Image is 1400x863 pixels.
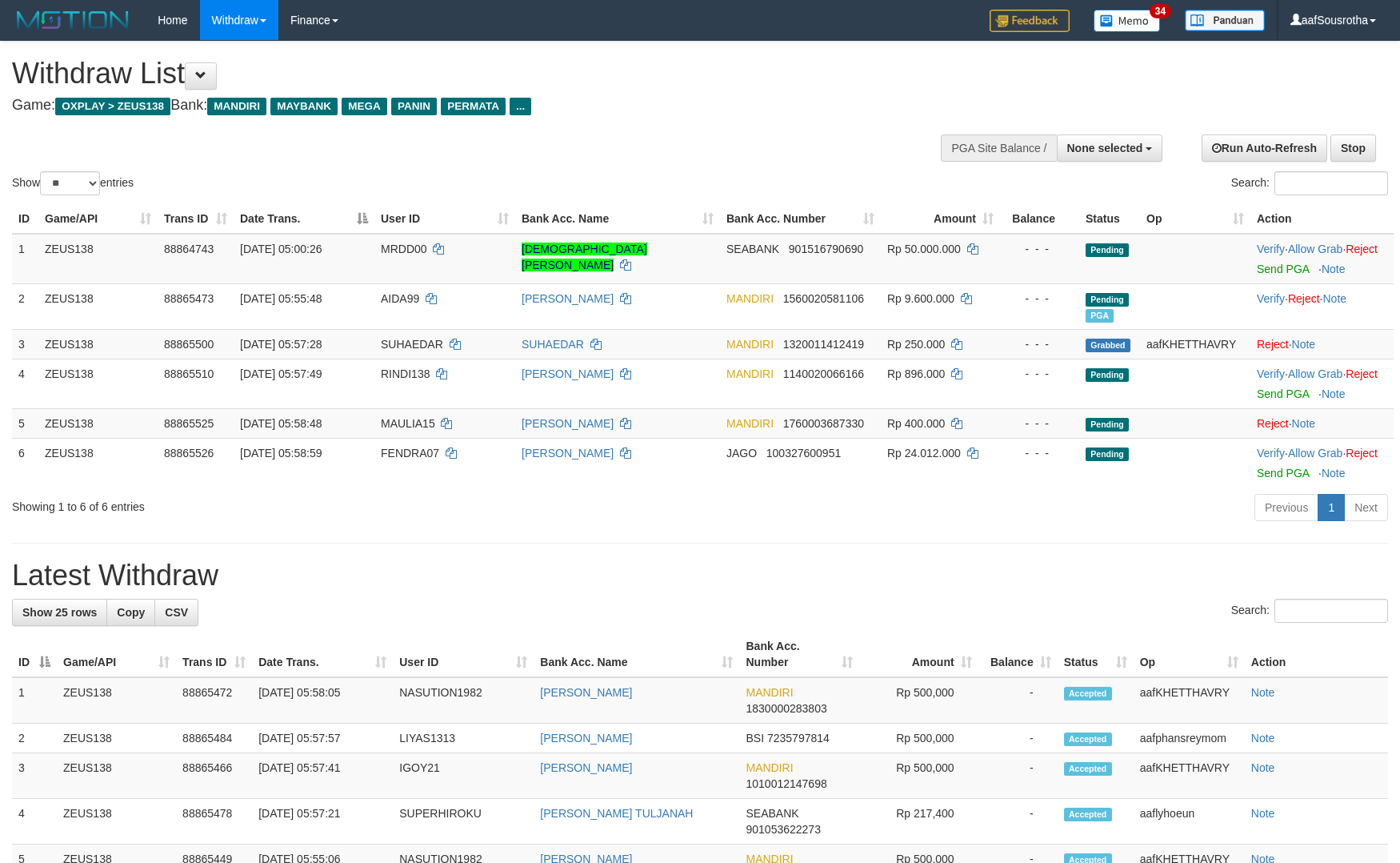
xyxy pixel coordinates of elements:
[270,98,338,115] span: MAYBANK
[540,732,632,745] a: [PERSON_NAME]
[1257,467,1309,480] a: Send PGA
[887,243,961,255] span: Rp 50.000.000
[252,753,393,799] td: [DATE] 05:57:41
[1346,447,1378,460] a: Reject
[1257,243,1285,255] a: Verify
[1250,359,1394,408] td: · ·
[393,799,534,845] td: SUPERHIROKU
[234,204,374,234] th: Date Trans.: activate to sort column descending
[859,724,978,753] td: Rp 500,000
[1288,243,1342,255] a: Allow Grab
[176,724,252,753] td: 88865484
[12,799,57,845] td: 4
[522,243,647,271] a: [DEMOGRAPHIC_DATA][PERSON_NAME]
[726,338,774,351] span: MANDIRI
[766,447,841,460] span: Copy 100327600951 to clipboard
[746,686,793,699] span: MANDIRI
[1288,447,1346,460] span: ·
[1064,733,1112,746] span: Accepted
[441,98,506,115] span: PERMATA
[1322,292,1346,305] a: Note
[1322,467,1346,480] a: Note
[990,10,1070,32] img: Feedback.jpg
[1250,234,1394,284] td: · ·
[783,367,864,380] span: Copy 1140020066166 to clipboard
[1064,762,1112,776] span: Accepted
[1250,204,1394,234] th: Action
[1318,494,1345,521] a: 1
[1322,263,1346,275] a: Note
[739,632,858,677] th: Bank Acc. Number: activate to sort column ascending
[164,417,214,430] span: 88865525
[38,234,158,284] td: ZEUS138
[106,599,155,626] a: Copy
[1257,338,1289,351] a: Reject
[12,329,38,359] td: 3
[746,732,764,745] span: BSI
[859,753,978,799] td: Rp 500,000
[746,777,826,790] span: Copy 1010012147698 to clipboard
[117,606,145,619] span: Copy
[1064,808,1112,821] span: Accepted
[12,599,107,626] a: Show 25 rows
[522,338,584,351] a: SUHAEDAR
[1079,204,1140,234] th: Status
[540,686,632,699] a: [PERSON_NAME]
[522,367,614,380] a: [PERSON_NAME]
[374,204,515,234] th: User ID: activate to sort column ascending
[887,367,945,380] span: Rp 896.000
[12,492,571,515] div: Showing 1 to 6 of 6 entries
[393,753,534,799] td: IGOY21
[1086,339,1130,352] span: Grabbed
[1150,4,1171,18] span: 34
[1134,799,1245,845] td: aaflyhoeun
[726,367,774,380] span: MANDIRI
[1185,10,1265,31] img: panduan.png
[1288,367,1342,380] a: Allow Grab
[887,447,961,460] span: Rp 24.012.000
[38,204,158,234] th: Game/API: activate to sort column ascending
[1094,10,1161,32] img: Button%20Memo.svg
[176,799,252,845] td: 88865478
[165,606,188,619] span: CSV
[12,58,918,90] h1: Withdraw List
[1292,417,1316,430] a: Note
[1134,677,1245,724] td: aafKHETTHAVRY
[164,292,214,305] span: 88865473
[158,204,234,234] th: Trans ID: activate to sort column ascending
[12,724,57,753] td: 2
[12,632,57,677] th: ID: activate to sort column descending
[726,447,757,460] span: JAGO
[176,632,252,677] th: Trans ID: activate to sort column ascending
[887,338,945,351] span: Rp 250.000
[1257,417,1289,430] a: Reject
[1006,366,1073,382] div: - - -
[1140,204,1250,234] th: Op: activate to sort column ascending
[342,98,387,115] span: MEGA
[57,753,176,799] td: ZEUS138
[1057,134,1163,162] button: None selected
[534,632,739,677] th: Bank Acc. Name: activate to sort column ascending
[1251,761,1275,774] a: Note
[1250,408,1394,438] td: ·
[1086,418,1129,431] span: Pending
[978,799,1058,845] td: -
[252,724,393,753] td: [DATE] 05:57:57
[789,243,863,255] span: Copy 901516790690 to clipboard
[540,761,632,774] a: [PERSON_NAME]
[381,338,443,351] span: SUHAEDAR
[1067,142,1143,155] span: None selected
[1231,171,1388,195] label: Search:
[22,606,97,619] span: Show 25 rows
[887,292,954,305] span: Rp 9.600.000
[1274,171,1388,195] input: Search:
[154,599,198,626] a: CSV
[859,632,978,677] th: Amount: activate to sort column ascending
[1086,293,1129,307] span: Pending
[1006,415,1073,431] div: - - -
[12,98,918,114] h4: Game: Bank:
[510,98,531,115] span: ...
[1257,387,1309,400] a: Send PGA
[1251,686,1275,699] a: Note
[12,438,38,488] td: 6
